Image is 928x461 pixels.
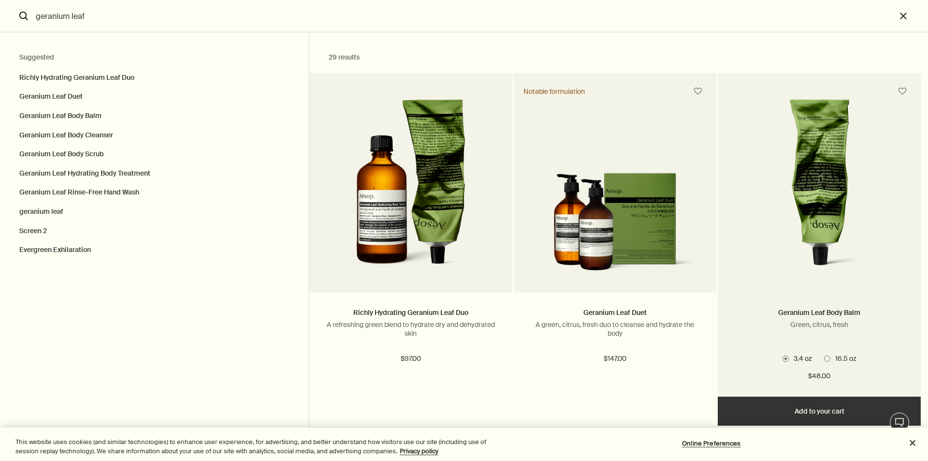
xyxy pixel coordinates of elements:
a: Geranium Leaf Duet in outer carton [514,99,717,293]
h2: 29 results [329,52,677,63]
span: $147.00 [604,353,626,365]
span: 16.5 oz [830,354,856,363]
img: Geranium Leaf Body Balm 100 mL in green aluminium tube [742,99,897,278]
button: Close [902,432,923,454]
a: Geranium Leaf Duet [583,308,647,317]
a: Geranium Leaf Body Balm in a green aluminium tube, alongside Geranium Leaf Hydrating Body Treatme... [309,99,512,293]
button: Add to your cart - $48.00 [718,397,921,426]
button: Online Preferences, Opens the preference center dialog [681,434,741,453]
span: $97.00 [401,353,421,365]
img: Geranium Leaf Body Balm in a green aluminium tube, alongside Geranium Leaf Hydrating Body Treatme... [332,99,490,278]
span: $48.00 [808,371,830,382]
p: Green, citrus, fresh [732,320,906,329]
button: Save to cabinet [894,83,911,100]
a: More information about your privacy, opens in a new tab [400,447,438,455]
p: A refreshing green blend to hydrate dry and dehydrated skin [324,320,498,338]
img: Geranium Leaf Duet in outer carton [528,172,702,278]
button: Save to cabinet [689,83,707,100]
p: A green, citrus, fresh duo to cleanse and hydrate the body [528,320,702,338]
button: Live Assistance [890,413,909,432]
div: Notable formulation [523,87,585,96]
span: 3.4 oz [789,354,812,363]
a: Geranium Leaf Body Balm 100 mL in green aluminium tube [718,99,921,293]
div: This website uses cookies (and similar technologies) to enhance user experience, for advertising,... [15,437,510,456]
a: Geranium Leaf Body Balm [778,308,860,317]
h2: Suggested [19,52,290,63]
a: Richly Hydrating Geranium Leaf Duo [353,308,468,317]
